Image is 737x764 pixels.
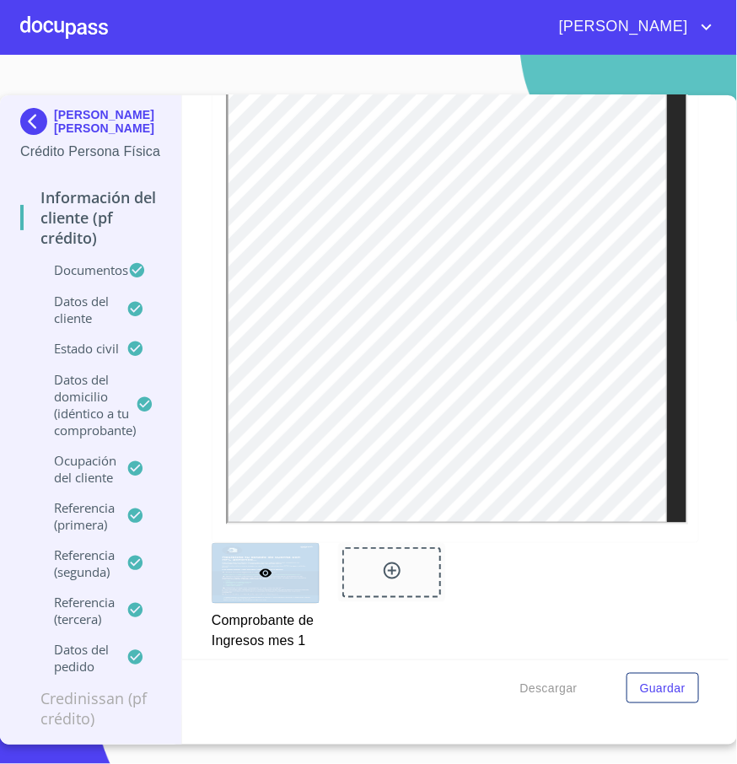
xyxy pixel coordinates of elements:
[20,641,126,675] p: Datos del pedido
[20,340,126,357] p: Estado Civil
[640,678,686,699] span: Guardar
[20,187,161,248] p: Información del cliente (PF crédito)
[20,108,54,135] img: Docupass spot blue
[54,108,161,135] p: [PERSON_NAME] [PERSON_NAME]
[520,678,578,699] span: Descargar
[20,452,126,486] p: Ocupación del Cliente
[20,688,161,729] p: Credinissan (PF crédito)
[20,293,126,326] p: Datos del cliente
[20,108,161,142] div: [PERSON_NAME] [PERSON_NAME]
[627,673,699,704] button: Guardar
[226,71,688,525] iframe: Comprobante de Ingresos mes 1
[514,673,584,704] button: Descargar
[20,499,126,533] p: Referencia (primera)
[20,594,126,627] p: Referencia (tercera)
[20,546,126,580] p: Referencia (segunda)
[546,13,717,40] button: account of current user
[20,371,136,438] p: Datos del domicilio (idéntico a tu comprobante)
[546,13,697,40] span: [PERSON_NAME]
[212,604,319,651] p: Comprobante de Ingresos mes 1
[20,261,128,278] p: Documentos
[20,142,161,162] p: Crédito Persona Física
